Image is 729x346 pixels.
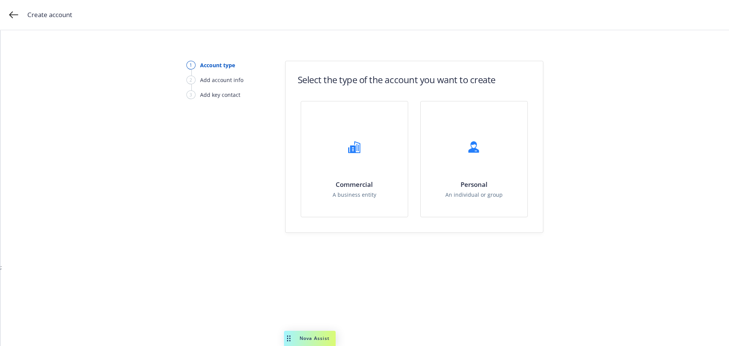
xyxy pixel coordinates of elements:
[186,61,196,70] div: 1
[445,180,503,188] h1: Personal
[0,30,729,346] div: ;
[300,335,330,341] span: Nova Assist
[186,90,196,99] div: 3
[200,91,240,99] div: Add key contact
[445,191,503,199] span: An individual or group
[284,331,293,346] div: Drag to move
[200,76,243,84] div: Add account info
[284,331,336,346] button: Nova Assist
[200,61,235,69] div: Account type
[333,191,376,199] span: A business entity
[298,73,495,86] h1: Select the type of the account you want to create
[333,180,376,188] h1: Commercial
[186,76,196,84] div: 2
